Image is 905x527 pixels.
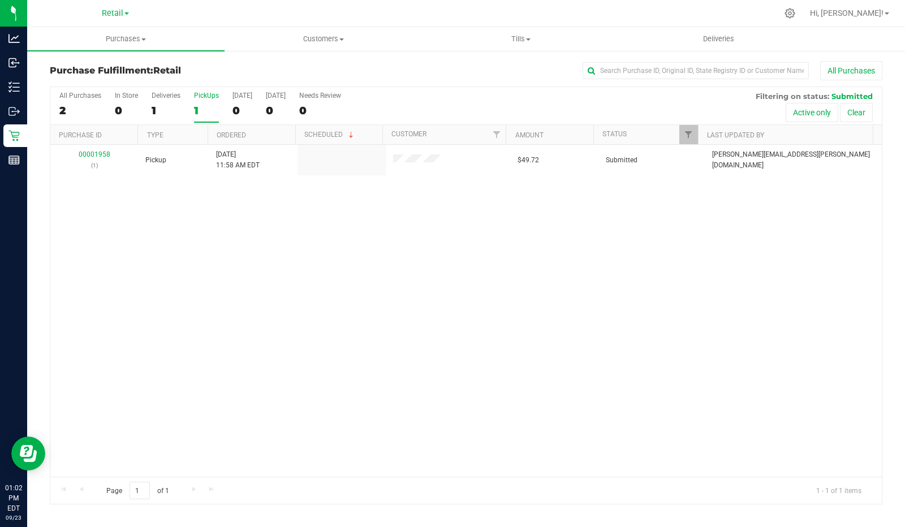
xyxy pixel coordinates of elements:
[232,104,252,117] div: 0
[712,149,875,171] span: [PERSON_NAME][EMAIL_ADDRESS][PERSON_NAME][DOMAIN_NAME]
[831,92,873,101] span: Submitted
[810,8,884,18] span: Hi, [PERSON_NAME]!
[59,131,102,139] a: Purchase ID
[518,155,539,166] span: $49.72
[5,483,22,513] p: 01:02 PM EDT
[422,27,619,51] a: Tills
[8,33,20,44] inline-svg: Analytics
[688,34,749,44] span: Deliveries
[11,437,45,470] iframe: Resource center
[130,482,150,499] input: 1
[232,92,252,100] div: [DATE]
[515,131,544,139] a: Amount
[807,482,870,499] span: 1 - 1 of 1 items
[27,34,225,44] span: Purchases
[606,155,637,166] span: Submitted
[153,65,181,76] span: Retail
[602,130,627,138] a: Status
[423,34,619,44] span: Tills
[27,27,225,51] a: Purchases
[225,34,421,44] span: Customers
[97,482,178,499] span: Page of 1
[266,104,286,117] div: 0
[8,57,20,68] inline-svg: Inbound
[217,131,246,139] a: Ordered
[707,131,764,139] a: Last Updated By
[786,103,838,122] button: Active only
[8,130,20,141] inline-svg: Retail
[820,61,882,80] button: All Purchases
[115,92,138,100] div: In Store
[147,131,163,139] a: Type
[57,160,132,171] p: (1)
[304,131,356,139] a: Scheduled
[115,104,138,117] div: 0
[59,104,101,117] div: 2
[487,125,506,144] a: Filter
[194,104,219,117] div: 1
[679,125,698,144] a: Filter
[299,104,341,117] div: 0
[152,92,180,100] div: Deliveries
[783,8,797,19] div: Manage settings
[391,130,426,138] a: Customer
[79,150,110,158] a: 00001958
[266,92,286,100] div: [DATE]
[59,92,101,100] div: All Purchases
[145,155,166,166] span: Pickup
[299,92,341,100] div: Needs Review
[8,154,20,166] inline-svg: Reports
[756,92,829,101] span: Filtering on status:
[8,81,20,93] inline-svg: Inventory
[5,513,22,522] p: 09/23
[583,62,809,79] input: Search Purchase ID, Original ID, State Registry ID or Customer Name...
[620,27,817,51] a: Deliveries
[152,104,180,117] div: 1
[216,149,260,171] span: [DATE] 11:58 AM EDT
[8,106,20,117] inline-svg: Outbound
[50,66,327,76] h3: Purchase Fulfillment:
[840,103,873,122] button: Clear
[194,92,219,100] div: PickUps
[225,27,422,51] a: Customers
[102,8,123,18] span: Retail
